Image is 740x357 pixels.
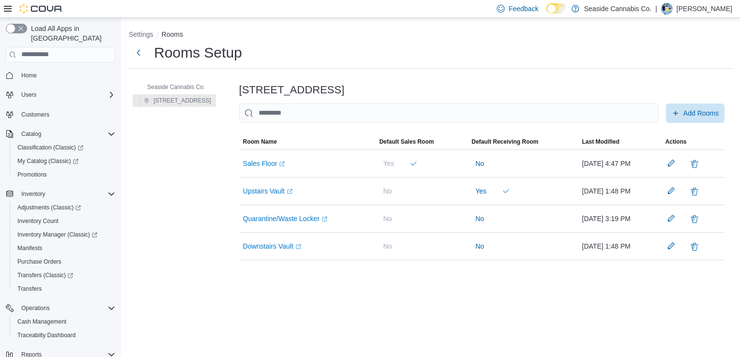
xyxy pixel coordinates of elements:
button: Default Sales Room [375,134,468,149]
span: My Catalog (Classic) [14,155,115,167]
span: Default Receiving Room [472,138,539,146]
button: Users [17,89,40,101]
img: Cova [19,4,63,14]
span: Transfers [14,283,115,295]
span: Manifests [14,242,115,254]
a: Sales FloorExternal link [243,158,285,169]
input: Dark Mode [546,3,567,14]
span: Yes [476,186,487,196]
button: Purchase Orders [10,255,119,268]
a: Manifests [14,242,46,254]
button: Users [2,88,119,102]
span: Inventory Manager (Classic) [14,229,115,240]
span: Operations [17,302,115,314]
button: Yes [379,154,398,173]
button: No [472,154,488,173]
button: Catalog [2,127,119,141]
span: No [383,214,392,223]
button: No [379,237,396,256]
span: Traceabilty Dashboard [17,331,76,339]
a: Inventory Count [14,215,62,227]
h1: Rooms Setup [154,43,242,62]
button: No [379,181,396,201]
span: Catalog [17,128,115,140]
svg: External link [279,161,285,167]
nav: An example of EuiBreadcrumbs [129,30,732,41]
span: Customers [21,111,49,119]
p: [PERSON_NAME] [677,3,732,15]
span: Feedback [509,4,538,14]
span: Home [21,72,37,79]
span: Promotions [17,171,47,178]
button: Settings [129,30,154,38]
span: Adjustments (Classic) [14,202,115,213]
button: Cash Management [10,315,119,328]
span: Customers [17,108,115,120]
span: My Catalog (Classic) [17,157,78,165]
span: [STREET_ADDRESS] [154,97,211,104]
span: No [476,159,484,168]
span: Purchase Orders [17,258,62,266]
button: Actions [662,134,725,149]
span: Inventory Count [14,215,115,227]
a: Home [17,70,41,81]
button: Inventory [2,187,119,201]
span: Inventory Manager (Classic) [17,231,97,238]
button: No [472,209,488,228]
button: Operations [2,301,119,315]
p: Seaside Cannabis Co. [584,3,651,15]
span: Cash Management [17,318,66,326]
svg: External link [295,244,301,250]
span: [DATE] 3:19 PM [582,213,631,224]
span: Users [21,91,36,99]
button: Seaside Cannabis Co. [134,81,209,93]
button: No [379,209,396,228]
span: Classification (Classic) [14,142,115,153]
span: Actions [665,138,687,146]
span: Manifests [17,244,42,252]
input: This is a search bar. As you type, the results lower in the page will automatically filter. [239,104,658,123]
button: No [472,237,488,256]
span: No [383,241,392,251]
button: Yes [472,181,491,201]
button: Customers [2,107,119,121]
span: Add Rooms [683,108,719,118]
span: No [476,241,484,251]
span: Transfers [17,285,42,293]
button: Rooms [162,30,183,38]
a: My Catalog (Classic) [14,155,82,167]
span: Transfers (Classic) [14,269,115,281]
span: No [476,214,484,223]
span: Adjustments (Classic) [17,204,81,211]
button: Traceabilty Dashboard [10,328,119,342]
a: My Catalog (Classic) [10,154,119,168]
a: Purchase Orders [14,256,65,268]
a: Transfers [14,283,46,295]
a: Promotions [14,169,51,180]
a: Cash Management [14,316,70,327]
a: Classification (Classic) [14,142,87,153]
button: Next [129,43,148,62]
a: Inventory Manager (Classic) [10,228,119,241]
button: Operations [17,302,54,314]
a: Adjustments (Classic) [14,202,85,213]
a: Traceabilty Dashboard [14,329,79,341]
button: Inventory Count [10,214,119,228]
span: Yes [383,159,394,168]
a: Transfers (Classic) [14,269,77,281]
span: Purchase Orders [14,256,115,268]
span: Default Sales Room [379,138,434,146]
a: Downstairs VaultExternal link [243,240,301,252]
button: [STREET_ADDRESS] [140,95,215,106]
a: Quarantine/Waste LockerExternal link [243,213,327,224]
span: Home [17,69,115,81]
span: Load All Apps in [GEOGRAPHIC_DATA] [27,24,115,43]
a: Transfers (Classic) [10,268,119,282]
a: Inventory Manager (Classic) [14,229,101,240]
span: [DATE] 4:47 PM [582,158,631,169]
span: Traceabilty Dashboard [14,329,115,341]
a: Adjustments (Classic) [10,201,119,214]
button: Room Name [239,134,376,149]
span: Cash Management [14,316,115,327]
